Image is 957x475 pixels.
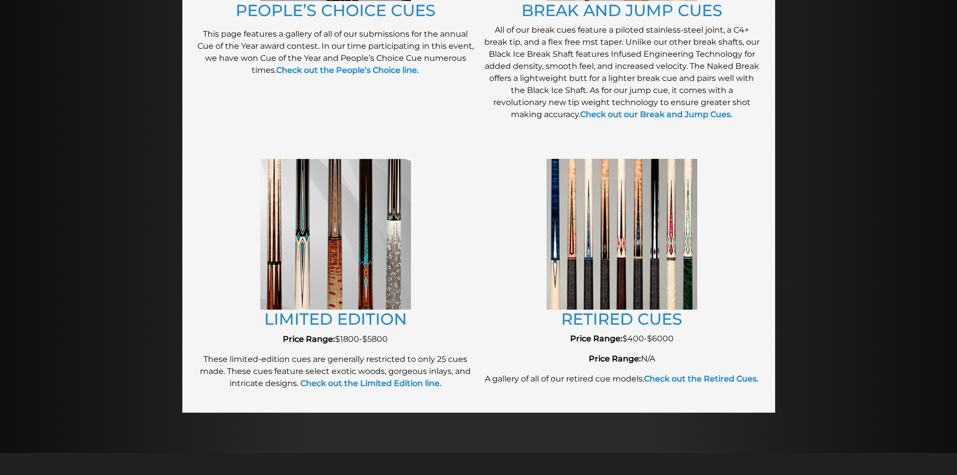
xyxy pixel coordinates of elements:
[264,309,407,329] a: LIMITED EDITION
[197,28,474,76] p: This page features a gallery of all of our submissions for the annual Cue of the Year award conte...
[589,354,641,363] strong: Price Range:
[644,374,759,384] a: Check out the Retired Cues.
[484,333,760,345] p: $400-$6000
[236,1,436,20] a: PEOPLE’S CHOICE CUES
[484,353,760,365] p: N/A
[570,334,622,343] strong: Price Range:
[561,309,682,329] a: RETIRED CUES
[521,1,722,20] a: BREAK AND JUMP CUES
[484,373,760,385] p: A gallery of all of our retired cue models.
[300,378,442,388] strong: Check out the Limited Edition line.
[276,65,419,75] a: Check out the People’s Choice line.
[580,110,732,119] a: Check out our Break and Jump Cues.
[283,334,335,344] strong: Price Range:
[197,333,474,345] p: $1800-$5800
[298,378,442,388] a: Check out the Limited Edition line.
[197,353,474,390] p: These limited-edition cues are generally restricted to only 25 cues made. These cues feature sele...
[484,24,760,121] p: All of our break cues feature a piloted stainless-steel joint, a C4+ break tip, and a flex free m...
